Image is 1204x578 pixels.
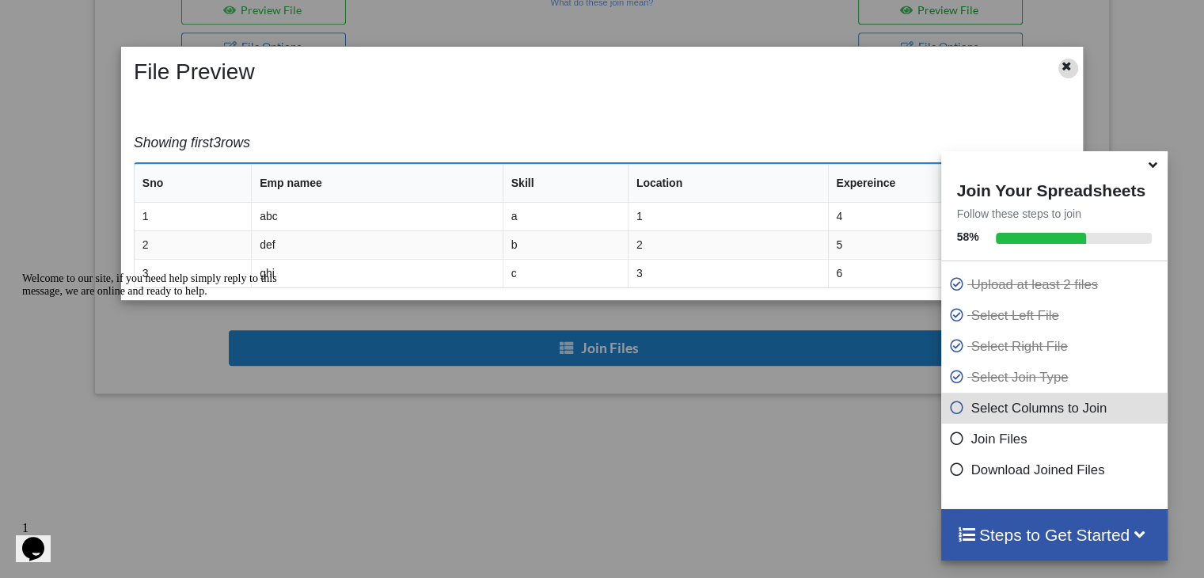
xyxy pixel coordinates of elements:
td: 6 [828,259,1069,287]
td: 2 [135,230,251,259]
td: 3 [135,259,251,287]
td: a [503,203,628,230]
b: 58 % [957,230,979,243]
p: Select Left File [949,306,1164,325]
p: Select Join Type [949,367,1164,387]
p: Download Joined Files [949,460,1164,480]
div: Welcome to our site, if you need help simply reply to this message, we are online and ready to help. [6,6,291,32]
td: 4 [828,203,1069,230]
td: 2 [628,230,828,259]
td: b [503,230,628,259]
td: 1 [628,203,828,230]
p: Follow these steps to join [941,206,1168,222]
td: 1 [135,203,251,230]
span: Welcome to our site, if you need help simply reply to this message, we are online and ready to help. [6,6,261,31]
th: Skill [503,164,628,203]
td: ghi [251,259,503,287]
p: Select Right File [949,337,1164,356]
h2: File Preview [126,59,998,86]
th: Sno [135,164,251,203]
td: c [503,259,628,287]
td: def [251,230,503,259]
th: Expereince [828,164,1069,203]
th: Emp namee [251,164,503,203]
th: Location [628,164,828,203]
td: 5 [828,230,1069,259]
iframe: chat widget [16,515,66,562]
p: Join Files [949,429,1164,449]
p: Select Columns to Join [949,398,1164,418]
h4: Join Your Spreadsheets [941,177,1168,200]
iframe: chat widget [16,266,301,507]
td: 3 [628,259,828,287]
h4: Steps to Get Started [957,525,1153,545]
p: Upload at least 2 files [949,275,1164,295]
td: abc [251,203,503,230]
i: Showing first 3 rows [134,135,250,150]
